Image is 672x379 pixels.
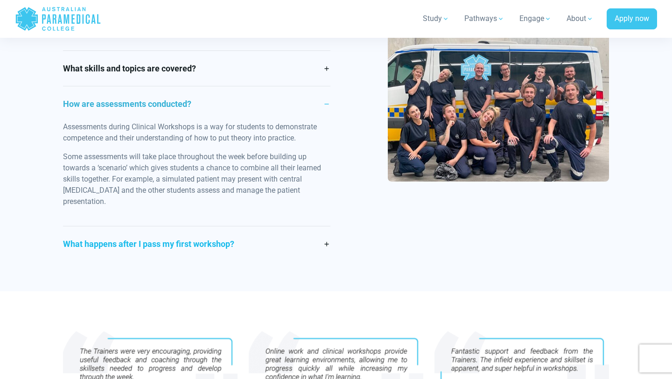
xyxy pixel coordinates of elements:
a: Pathways [459,6,510,32]
a: What happens after I pass my first workshop? [63,226,330,261]
a: About [561,6,599,32]
a: Study [417,6,455,32]
a: Apply now [607,8,657,30]
p: Some assessments will take place throughout the week before building up towards a ‘scenario’ whic... [63,151,330,207]
a: Engage [514,6,557,32]
p: Assessments during Clinical Workshops is a way for students to demonstrate competence and their u... [63,121,330,144]
a: How are assessments conducted? [63,86,330,121]
a: What skills and topics are covered? [63,51,330,86]
a: Australian Paramedical College [15,4,101,34]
